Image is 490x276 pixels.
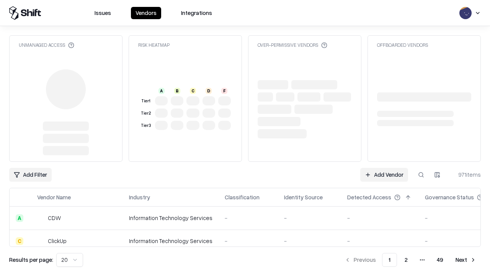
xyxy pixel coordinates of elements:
div: ClickUp [48,237,67,245]
div: B [174,88,180,94]
button: Issues [90,7,116,19]
button: 49 [431,253,449,267]
div: D [206,88,212,94]
img: ClickUp [37,237,45,245]
div: Tier 2 [140,110,152,117]
div: C [16,237,23,245]
div: Tier 3 [140,122,152,129]
div: Classification [225,193,260,201]
div: Over-Permissive Vendors [258,42,327,48]
button: 1 [382,253,397,267]
div: A [16,214,23,222]
div: Industry [129,193,150,201]
div: - [284,214,335,222]
p: Results per page: [9,256,53,264]
div: Governance Status [425,193,474,201]
div: Risk Heatmap [138,42,170,48]
div: - [347,237,413,245]
div: - [347,214,413,222]
button: Add Filter [9,168,52,182]
div: Detected Access [347,193,391,201]
button: Next [451,253,481,267]
a: Add Vendor [360,168,408,182]
img: CDW [37,214,45,222]
div: Unmanaged Access [19,42,74,48]
nav: pagination [340,253,481,267]
div: Information Technology Services [129,237,212,245]
div: Identity Source [284,193,323,201]
div: Offboarded Vendors [377,42,428,48]
div: A [158,88,165,94]
div: Vendor Name [37,193,71,201]
div: C [190,88,196,94]
div: 971 items [450,171,481,179]
div: Information Technology Services [129,214,212,222]
button: Integrations [176,7,217,19]
div: - [225,214,272,222]
button: 2 [399,253,414,267]
div: F [221,88,227,94]
div: - [284,237,335,245]
button: Vendors [131,7,161,19]
div: - [225,237,272,245]
div: CDW [48,214,61,222]
div: Tier 1 [140,98,152,104]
